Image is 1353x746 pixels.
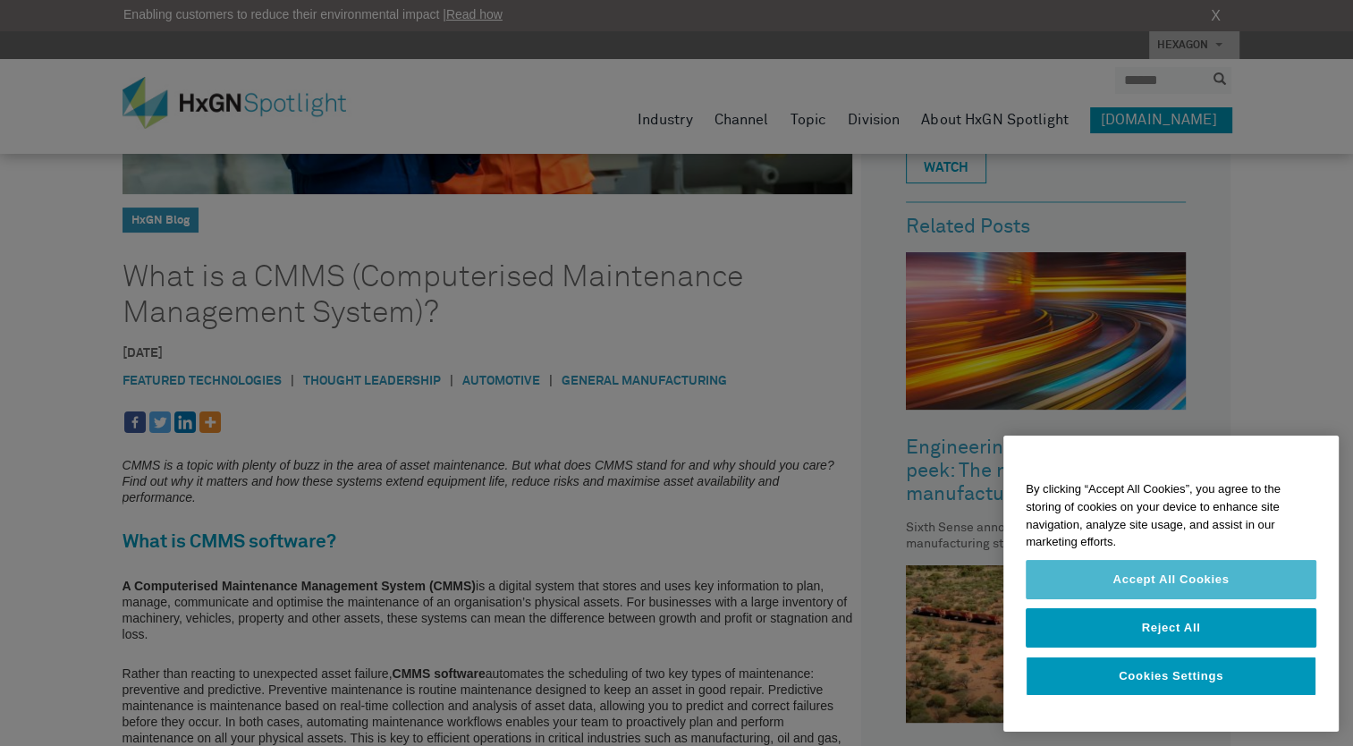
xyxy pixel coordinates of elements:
[1026,608,1316,648] button: Reject All
[1003,471,1339,560] div: By clicking “Accept All Cookies”, you agree to the storing of cookies on your device to enhance s...
[1026,657,1316,696] button: Cookies Settings
[1003,436,1339,732] div: Privacy
[1026,560,1316,599] button: Accept All Cookies
[1003,436,1339,732] div: Cookie banner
